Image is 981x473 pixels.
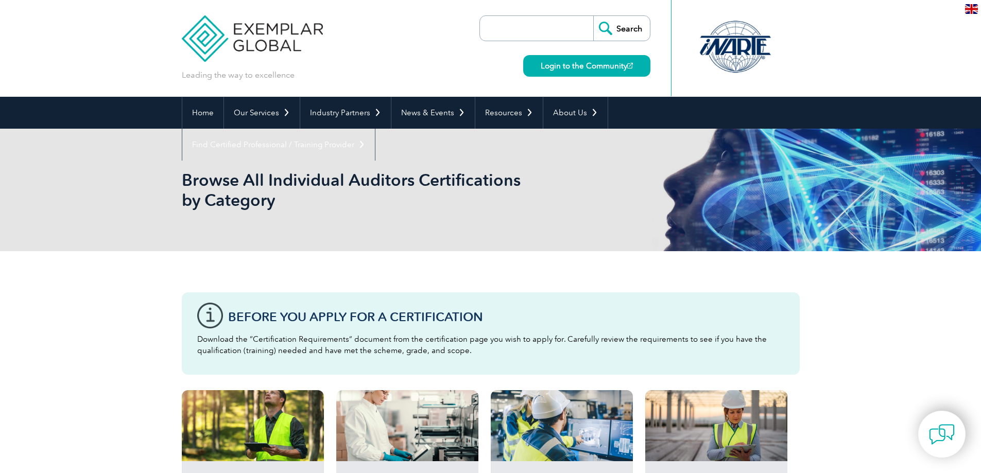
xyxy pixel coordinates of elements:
img: open_square.png [627,63,633,68]
a: Find Certified Professional / Training Provider [182,129,375,161]
h1: Browse All Individual Auditors Certifications by Category [182,170,577,210]
a: Login to the Community [523,55,650,77]
a: Industry Partners [300,97,391,129]
p: Leading the way to excellence [182,69,295,81]
p: Download the “Certification Requirements” document from the certification page you wish to apply ... [197,334,784,356]
img: contact-chat.png [929,422,955,447]
a: Resources [475,97,543,129]
input: Search [593,16,650,41]
a: Home [182,97,223,129]
h3: Before You Apply For a Certification [228,310,784,323]
a: News & Events [391,97,475,129]
img: en [965,4,978,14]
a: Our Services [224,97,300,129]
a: About Us [543,97,608,129]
